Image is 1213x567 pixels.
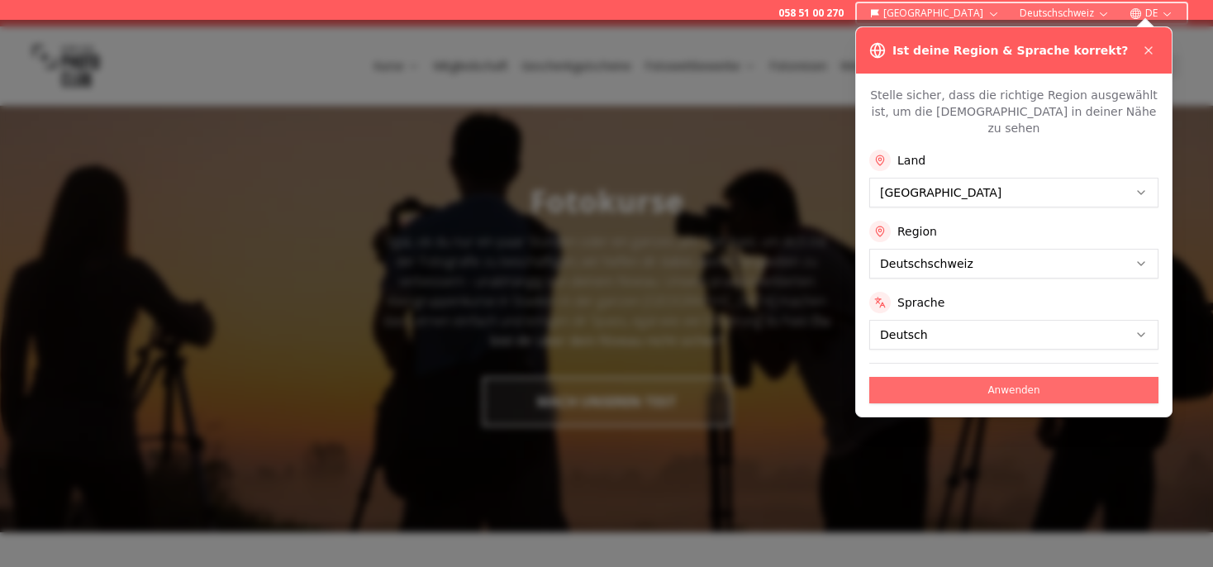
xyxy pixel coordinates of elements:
[869,87,1158,136] p: Stelle sicher, dass die richtige Region ausgewählt ist, um die [DEMOGRAPHIC_DATA] in deiner Nähe ...
[897,294,944,311] label: Sprache
[778,7,844,20] a: 058 51 00 270
[863,3,1006,23] button: [GEOGRAPHIC_DATA]
[869,377,1158,403] button: Anwenden
[897,152,925,169] label: Land
[1123,3,1180,23] button: DE
[892,42,1128,59] h3: Ist deine Region & Sprache korrekt?
[897,223,937,240] label: Region
[1013,3,1116,23] button: Deutschschweiz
